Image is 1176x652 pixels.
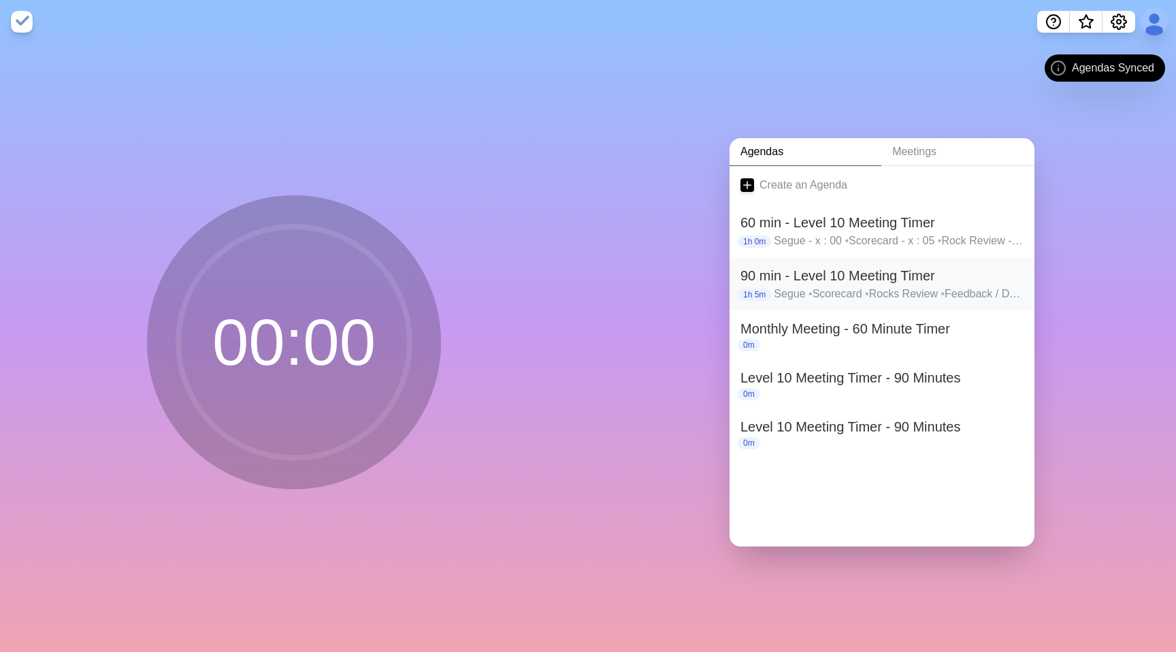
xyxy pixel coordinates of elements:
[740,417,1024,437] h2: Level 10 Meeting Timer - 90 Minutes
[774,286,1024,302] p: Segue Scorecard Rocks Review Feedback / Damage Actions Completion - finished by 1:30pm Headlines ...
[1070,11,1102,33] button: What’s new
[1037,11,1070,33] button: Help
[845,235,849,246] span: •
[738,339,760,351] p: 0m
[941,288,945,299] span: •
[1102,11,1135,33] button: Settings
[738,289,771,301] p: 1h 5m
[738,437,760,449] p: 0m
[730,138,881,166] a: Agendas
[730,166,1034,204] a: Create an Agenda
[740,319,1024,339] h2: Monthly Meeting - 60 Minute Timer
[11,11,33,33] img: timeblocks logo
[738,235,771,248] p: 1h 0m
[740,265,1024,286] h2: 90 min - Level 10 Meeting Timer
[740,368,1024,388] h2: Level 10 Meeting Timer - 90 Minutes
[774,233,1024,249] p: Segue - x : 00 Scorecard - x : 05 Rock Review - x : 10 Client / Employee Headlines - x : 15 To-Do...
[1072,60,1154,76] span: Agendas Synced
[865,288,869,299] span: •
[738,388,760,400] p: 0m
[808,288,813,299] span: •
[881,138,1034,166] a: Meetings
[740,212,1024,233] h2: 60 min - Level 10 Meeting Timer
[938,235,942,246] span: •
